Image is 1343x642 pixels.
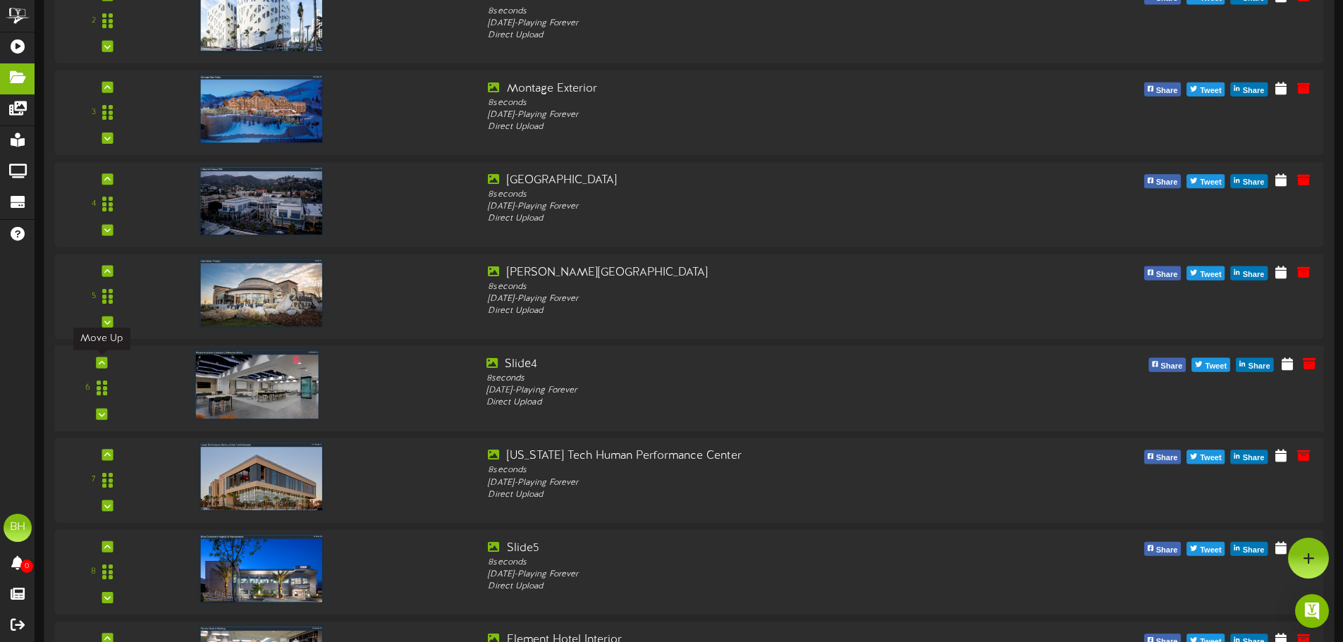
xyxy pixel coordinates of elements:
[1197,543,1224,558] span: Tweet
[488,6,995,18] div: 8 seconds
[488,581,995,593] div: Direct Upload
[488,189,995,201] div: 8 seconds
[1202,359,1229,374] span: Tweet
[1186,82,1225,97] button: Tweet
[488,30,995,42] div: Direct Upload
[1246,359,1273,374] span: Share
[1191,358,1230,372] button: Tweet
[486,397,999,409] div: Direct Upload
[194,350,321,421] img: 2dbb5655-e9b2-4be4-b7a6-e1d3873e6be3.png
[1144,266,1182,280] button: Share
[488,97,995,109] div: 8 seconds
[1295,594,1329,628] div: Open Intercom Messenger
[1231,82,1268,97] button: Share
[488,214,995,226] div: Direct Upload
[488,489,995,501] div: Direct Upload
[1153,267,1181,283] span: Share
[1186,450,1225,464] button: Tweet
[488,541,995,557] div: Slide5
[1197,175,1224,191] span: Tweet
[486,385,999,397] div: [DATE] - Playing Forever
[1240,83,1268,99] span: Share
[1186,175,1225,189] button: Tweet
[488,305,995,317] div: Direct Upload
[1240,267,1268,283] span: Share
[1153,175,1181,191] span: Share
[1153,543,1181,558] span: Share
[199,442,324,512] img: 5003b0f0-34a4-4056-803b-107c19725465.png
[488,81,995,97] div: Montage Exterior
[20,560,33,573] span: 0
[1197,83,1224,99] span: Tweet
[488,449,995,465] div: [US_STATE] Tech Human Performance Center
[1144,542,1182,556] button: Share
[1153,451,1181,467] span: Share
[488,109,995,121] div: [DATE] - Playing Forever
[488,173,995,189] div: [GEOGRAPHIC_DATA]
[1231,450,1268,464] button: Share
[1240,543,1268,558] span: Share
[1144,175,1182,189] button: Share
[1231,175,1268,189] button: Share
[488,281,995,293] div: 8 seconds
[488,265,995,281] div: [PERSON_NAME][GEOGRAPHIC_DATA]
[488,121,995,133] div: Direct Upload
[488,293,995,305] div: [DATE] - Playing Forever
[1197,451,1224,467] span: Tweet
[4,514,32,542] div: BH
[85,383,90,395] div: 6
[1158,359,1185,374] span: Share
[1240,451,1268,467] span: Share
[91,566,96,578] div: 8
[1148,358,1186,372] button: Share
[488,557,995,569] div: 8 seconds
[486,373,999,385] div: 8 seconds
[199,533,324,604] img: 87105fb8-a2f8-4e67-83ba-1a2db72e194f.png
[1197,267,1224,283] span: Tweet
[488,464,995,476] div: 8 seconds
[1240,175,1268,191] span: Share
[1153,83,1181,99] span: Share
[486,357,999,373] div: Slide4
[199,74,324,144] img: 7e5823a1-d4e0-40b8-9409-7b9695b6f592.png
[1144,82,1182,97] button: Share
[1231,542,1268,556] button: Share
[1236,358,1273,372] button: Share
[199,258,324,328] img: a8bd7c77-e3f0-4c08-ace9-ce880da70aca.png
[488,477,995,489] div: [DATE] - Playing Forever
[488,18,995,30] div: [DATE] - Playing Forever
[1186,266,1225,280] button: Tweet
[1144,450,1182,464] button: Share
[488,569,995,581] div: [DATE] - Playing Forever
[488,202,995,214] div: [DATE] - Playing Forever
[1231,266,1268,280] button: Share
[199,166,324,236] img: 9b5d6b99-2285-4e0b-acb2-62b8174e9b3c.png
[1186,542,1225,556] button: Tweet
